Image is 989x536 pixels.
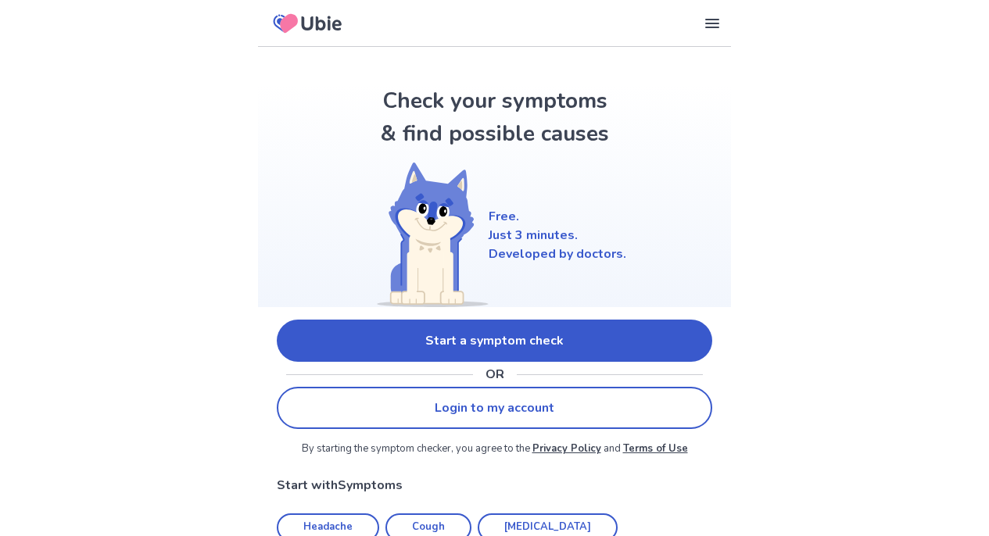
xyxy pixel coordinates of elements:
p: Start with Symptoms [277,476,712,495]
p: Free. [489,207,626,226]
a: Privacy Policy [532,441,601,456]
h1: Check your symptoms & find possible causes [378,84,612,150]
p: Developed by doctors. [489,245,626,263]
a: Terms of Use [623,441,688,456]
p: By starting the symptom checker, you agree to the and [277,441,712,457]
p: OR [486,365,504,384]
a: Start a symptom check [277,320,712,362]
a: Login to my account [277,387,712,429]
p: Just 3 minutes. [489,226,626,245]
img: Shiba (Welcome) [364,163,489,307]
